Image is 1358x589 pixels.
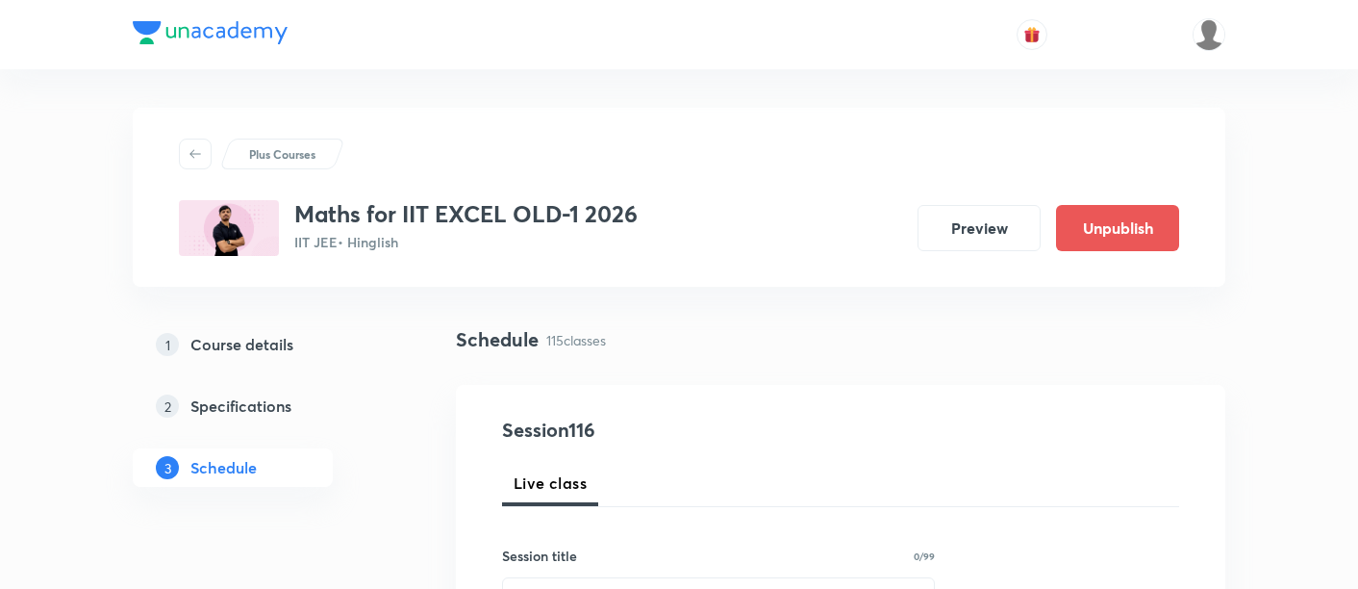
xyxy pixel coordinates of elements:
[456,325,539,354] h4: Schedule
[133,21,288,44] img: Company Logo
[156,456,179,479] p: 3
[190,333,293,356] h5: Course details
[1193,18,1225,51] img: Mustafa kamal
[179,200,279,256] img: 8E773BAE-239D-41AB-AC8D-EDA0C79E929D_plus.png
[502,546,577,566] h6: Session title
[1023,26,1041,43] img: avatar
[190,456,257,479] h5: Schedule
[156,333,179,356] p: 1
[546,330,606,350] p: 115 classes
[190,395,291,418] h5: Specifications
[918,205,1041,251] button: Preview
[914,551,935,561] p: 0/99
[502,416,853,445] h4: Session 116
[156,395,179,418] p: 2
[133,21,288,49] a: Company Logo
[1017,19,1047,50] button: avatar
[514,472,587,495] span: Live class
[133,325,394,364] a: 1Course details
[294,232,638,252] p: IIT JEE • Hinglish
[1056,205,1179,251] button: Unpublish
[294,200,638,228] h3: Maths for IIT EXCEL OLD-1 2026
[133,387,394,425] a: 2Specifications
[249,145,315,163] p: Plus Courses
